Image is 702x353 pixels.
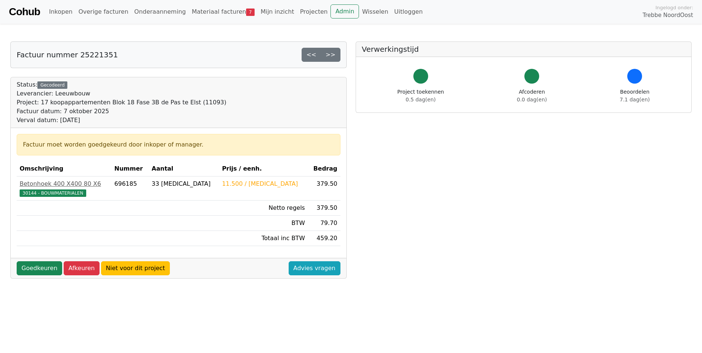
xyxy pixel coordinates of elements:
a: >> [321,48,340,62]
div: Factuur datum: 7 oktober 2025 [17,107,226,116]
span: 7.1 dag(en) [620,97,650,102]
th: Omschrijving [17,161,111,176]
td: 379.50 [308,201,340,216]
a: Advies vragen [289,261,340,275]
div: Factuur moet worden goedgekeurd door inkoper of manager. [23,140,334,149]
a: Uitloggen [391,4,426,19]
div: Project: 17 koopappartementen Blok 18 Fase 3B de Pas te Elst (11093) [17,98,226,107]
a: << [302,48,321,62]
div: 11.500 / [MEDICAL_DATA] [222,179,305,188]
div: Leverancier: Leeuwbouw [17,89,226,98]
td: 79.70 [308,216,340,231]
a: Betonhoek 400 X400 80 X630144 - BOUWMATERIALEN [20,179,108,197]
div: Beoordelen [620,88,650,104]
div: Gecodeerd [37,81,67,89]
a: Goedkeuren [17,261,62,275]
span: 0.0 dag(en) [517,97,547,102]
h5: Factuur nummer 25221351 [17,50,118,59]
a: Wisselen [359,4,391,19]
td: 696185 [111,176,149,201]
div: Verval datum: [DATE] [17,116,226,125]
div: Status: [17,80,226,125]
a: Materiaal facturen7 [189,4,258,19]
a: Cohub [9,3,40,21]
td: 379.50 [308,176,340,201]
a: Projecten [297,4,331,19]
a: Niet voor dit project [101,261,170,275]
div: Project toekennen [397,88,444,104]
span: 30144 - BOUWMATERIALEN [20,189,86,197]
a: Afkeuren [64,261,100,275]
th: Aantal [149,161,219,176]
div: Afcoderen [517,88,547,104]
span: Trebbe NoordOost [643,11,693,20]
div: 33 [MEDICAL_DATA] [152,179,216,188]
div: Betonhoek 400 X400 80 X6 [20,179,108,188]
a: Overige facturen [75,4,131,19]
td: BTW [219,216,308,231]
h5: Verwerkingstijd [362,45,686,54]
td: Totaal inc BTW [219,231,308,246]
th: Nummer [111,161,149,176]
td: Netto regels [219,201,308,216]
span: Ingelogd onder: [655,4,693,11]
th: Prijs / eenh. [219,161,308,176]
span: 0.5 dag(en) [406,97,436,102]
td: 459.20 [308,231,340,246]
a: Admin [330,4,359,19]
a: Onderaanneming [131,4,189,19]
a: Inkopen [46,4,75,19]
a: Mijn inzicht [258,4,297,19]
th: Bedrag [308,161,340,176]
span: 7 [246,9,255,16]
